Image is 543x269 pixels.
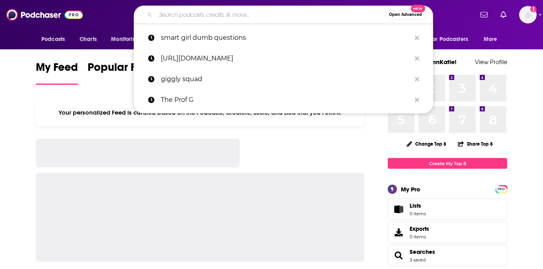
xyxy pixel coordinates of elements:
[134,69,433,90] a: giggly squad
[457,136,493,152] button: Share Top 8
[134,6,433,24] div: Search podcasts, credits, & more...
[161,48,411,69] p: https://podcasts.apple.com/us/podcast/smart-girl-dumb-questions/id1784967461
[519,6,537,23] button: Show profile menu
[161,69,411,90] p: giggly squad
[134,48,433,69] a: [URL][DOMAIN_NAME]
[134,90,433,110] a: The Prof G
[411,5,425,12] span: New
[105,32,150,47] button: open menu
[391,204,406,215] span: Lists
[425,32,480,47] button: open menu
[402,139,451,149] button: Change Top 8
[111,34,139,45] span: Monitoring
[36,99,364,126] div: Your personalized Feed is curated based on the Podcasts, Creators, Users, and Lists that you Follow.
[530,6,537,12] svg: Add a profile image
[410,202,426,209] span: Lists
[410,225,429,232] span: Exports
[389,13,422,17] span: Open Advanced
[410,257,426,263] a: 3 saved
[388,245,507,266] span: Searches
[385,10,426,19] button: Open AdvancedNew
[88,60,155,85] a: Popular Feed
[36,60,78,85] a: My Feed
[430,34,468,45] span: For Podcasters
[410,202,421,209] span: Lists
[478,32,507,47] button: open menu
[477,8,491,21] a: Show notifications dropdown
[496,186,506,192] a: PRO
[388,199,507,220] a: Lists
[388,158,507,169] a: Create My Top 8
[410,234,429,240] span: 0 items
[410,211,426,216] span: 0 items
[88,60,155,79] span: Popular Feed
[391,250,406,261] a: Searches
[80,34,97,45] span: Charts
[36,32,75,47] button: open menu
[519,6,537,23] img: User Profile
[6,7,83,22] img: Podchaser - Follow, Share and Rate Podcasts
[74,32,102,47] a: Charts
[497,8,510,21] a: Show notifications dropdown
[161,27,411,48] p: smart girl dumb questions
[161,90,411,110] p: The Prof G
[36,60,78,79] span: My Feed
[401,185,420,193] div: My Pro
[41,34,65,45] span: Podcasts
[388,222,507,243] a: Exports
[391,227,406,238] span: Exports
[134,27,433,48] a: smart girl dumb questions
[410,248,435,255] a: Searches
[156,8,385,21] input: Search podcasts, credits, & more...
[519,6,537,23] span: Logged in as AutumnKatie
[475,58,507,66] a: View Profile
[484,34,497,45] span: More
